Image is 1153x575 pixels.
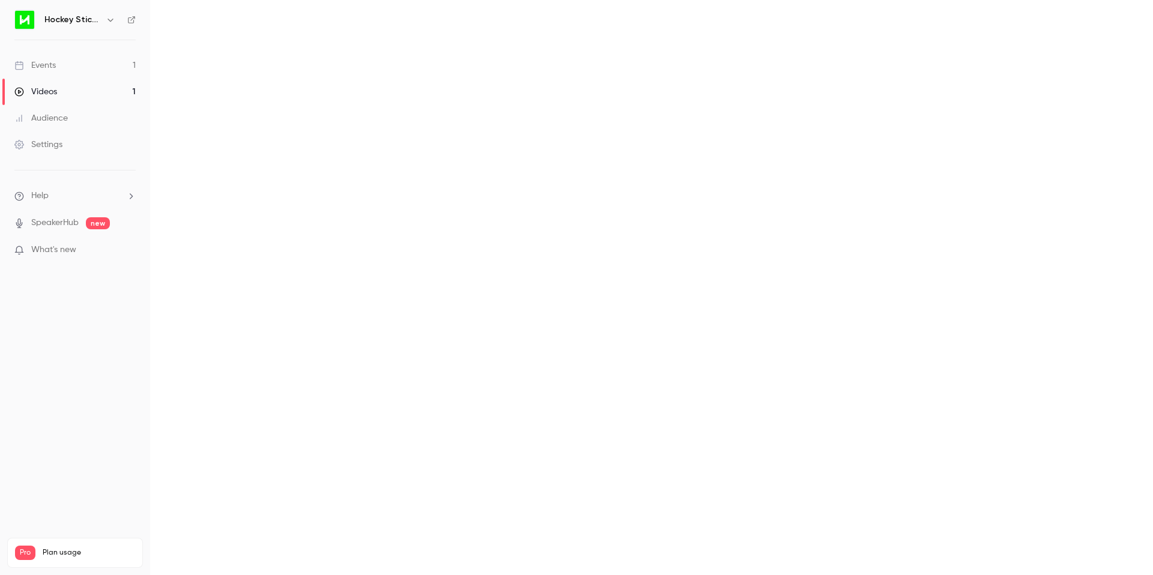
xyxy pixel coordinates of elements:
[14,190,136,202] li: help-dropdown-opener
[43,548,135,558] span: Plan usage
[121,245,136,256] iframe: Noticeable Trigger
[44,14,101,26] h6: Hockey Stick Advisory
[15,10,34,29] img: Hockey Stick Advisory
[14,139,62,151] div: Settings
[14,86,57,98] div: Videos
[14,112,68,124] div: Audience
[15,546,35,560] span: Pro
[31,190,49,202] span: Help
[31,217,79,229] a: SpeakerHub
[86,217,110,229] span: new
[31,244,76,256] span: What's new
[14,59,56,71] div: Events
